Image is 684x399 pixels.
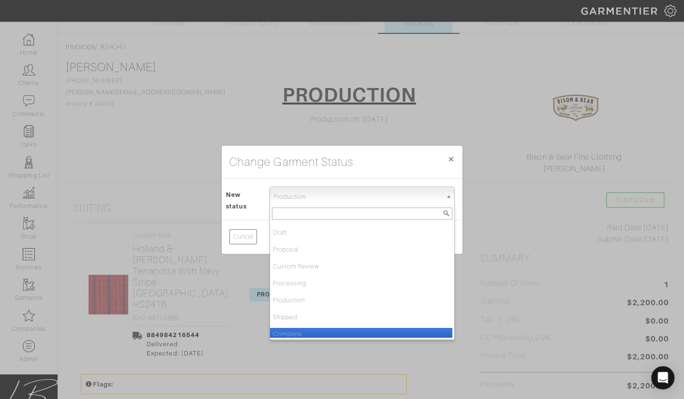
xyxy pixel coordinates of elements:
li: Shipped [270,311,452,323]
span: Production [274,187,442,207]
li: Custom Review [270,260,452,272]
li: Draft [270,226,452,238]
li: Proposal [270,243,452,255]
button: Cancel [229,229,257,244]
div: Open Intercom Messenger [651,366,674,389]
li: Complete [270,328,452,340]
span: New status [226,188,247,213]
li: Processing [270,277,452,289]
li: Production [270,294,452,306]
